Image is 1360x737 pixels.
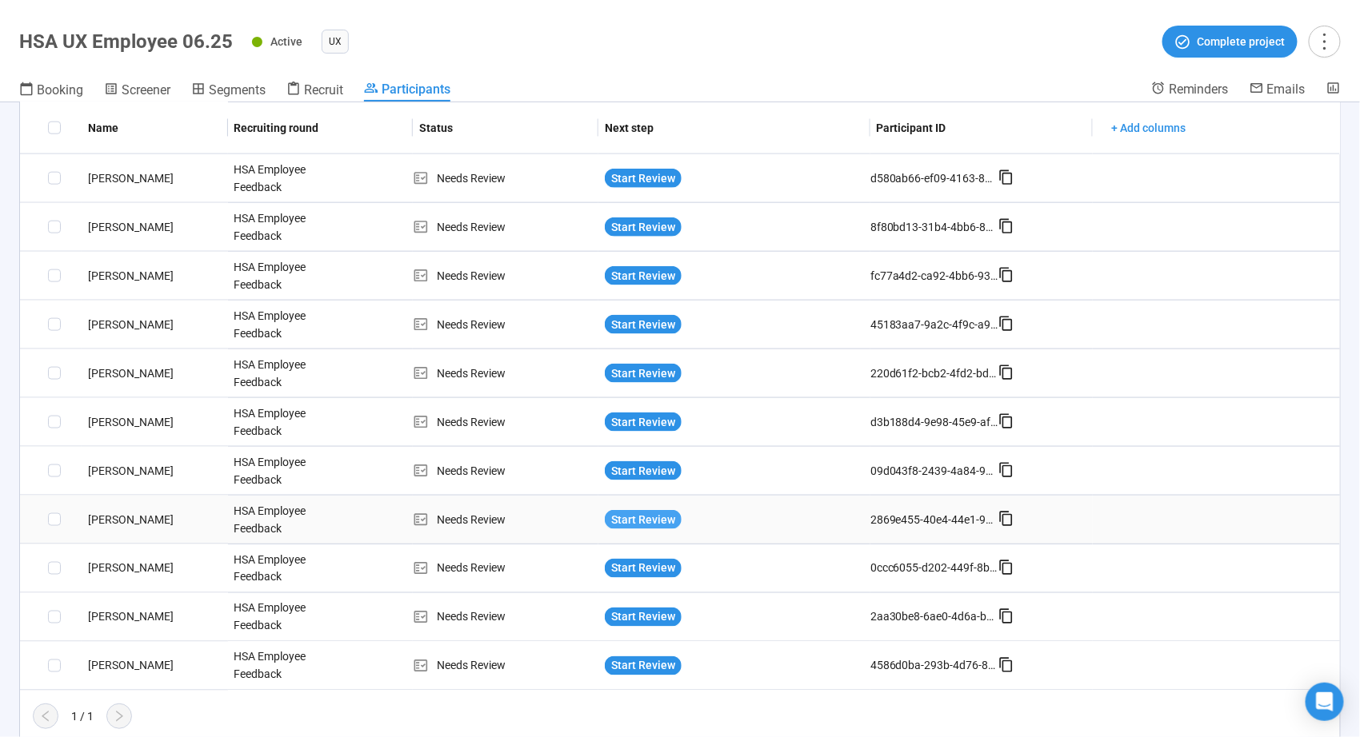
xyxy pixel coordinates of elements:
a: Segments [191,81,266,102]
span: Reminders [1169,82,1229,97]
div: d580ab66-ef09-4163-8dde-7dea4d551755 [870,169,998,187]
div: HSA Employee Feedback [228,154,348,202]
span: Segments [209,82,266,98]
div: HSA Employee Feedback [228,252,348,300]
th: Participant ID [870,102,1093,154]
button: Complete project [1162,26,1298,58]
a: Booking [19,81,83,102]
div: Needs Review [413,169,598,187]
div: d3b188d4-9e98-45e9-af8f-58e33ee522fa [870,413,998,431]
div: HSA Employee Feedback [228,203,348,251]
span: Start Review [611,657,675,675]
div: 45183aa7-9a2c-4f9c-a9b9-554d08627d86 [870,316,998,333]
div: [PERSON_NAME] [82,365,227,382]
div: [PERSON_NAME] [82,169,227,187]
th: Name [82,102,227,154]
div: Needs Review [413,413,598,431]
a: Emails [1250,81,1306,100]
div: [PERSON_NAME] [82,608,227,626]
div: Needs Review [413,511,598,528]
div: Needs Review [413,608,598,626]
th: Status [413,102,598,154]
button: Start Review [605,412,682,432]
div: 2aa30be8-6ae0-4d6a-be43-45e2959c16e5 [870,608,998,626]
div: [PERSON_NAME] [82,560,227,577]
span: Start Review [611,462,675,480]
span: Start Review [611,218,675,236]
div: HSA Employee Feedback [228,398,348,446]
span: Start Review [611,413,675,431]
button: Start Review [605,461,682,480]
button: Start Review [605,656,682,675]
span: Start Review [611,316,675,333]
div: [PERSON_NAME] [82,316,227,333]
button: Start Review [605,169,682,188]
div: 0ccc6055-d202-449f-8bb5-29fdfa1cfe33 [870,560,998,577]
button: Start Review [605,510,682,529]
div: [PERSON_NAME] [82,462,227,480]
a: Screener [104,81,170,102]
div: HSA Employee Feedback [228,496,348,544]
button: Start Review [605,608,682,627]
div: HSA Employee Feedback [228,349,348,397]
div: [PERSON_NAME] [82,511,227,528]
h1: HSA UX Employee 06.25 [19,30,233,53]
span: left [39,710,52,723]
div: Needs Review [413,365,598,382]
span: Screener [122,82,170,98]
div: 1 / 1 [71,707,94,725]
button: Start Review [605,315,682,334]
span: Start Review [611,169,675,187]
div: 220d61f2-bcb2-4fd2-bd12-f93908a4368f [870,365,998,382]
div: Needs Review [413,316,598,333]
span: Start Review [611,511,675,528]
div: [PERSON_NAME] [82,267,227,285]
span: more [1314,30,1335,52]
button: right [106,703,132,729]
span: Active [270,35,302,48]
div: [PERSON_NAME] [82,413,227,431]
button: more [1309,26,1341,58]
div: Needs Review [413,462,598,480]
a: Reminders [1151,81,1229,100]
span: Emails [1267,82,1306,97]
span: UX [329,34,342,50]
div: HSA Employee Feedback [228,593,348,641]
span: Participants [382,82,450,97]
div: 09d043f8-2439-4a84-97be-2a55e4da4a14 [870,462,998,480]
a: Recruit [286,81,343,102]
span: Start Review [611,608,675,626]
button: Start Review [605,217,682,237]
div: Open Intercom Messenger [1306,683,1344,721]
a: Participants [364,81,450,102]
span: right [113,710,126,723]
div: HSA Employee Feedback [228,642,348,690]
div: Needs Review [413,560,598,577]
div: HSA Employee Feedback [228,447,348,495]
span: Complete project [1198,33,1286,50]
span: Start Review [611,267,675,285]
span: + Add columns [1112,119,1186,137]
span: Recruit [304,82,343,98]
button: Start Review [605,559,682,578]
div: 2869e455-40e4-44e1-97a3-4f8a0520c69a [870,511,998,528]
button: left [33,703,58,729]
th: Next step [598,102,870,154]
span: Booking [37,82,83,98]
div: [PERSON_NAME] [82,218,227,236]
button: Start Review [605,266,682,285]
th: Recruiting round [228,102,414,154]
div: 4586d0ba-293b-4d76-8d27-d2ea90a90f39 [870,657,998,675]
div: Needs Review [413,267,598,285]
div: Needs Review [413,657,598,675]
div: [PERSON_NAME] [82,657,227,675]
button: Start Review [605,364,682,383]
div: HSA Employee Feedback [228,544,348,592]
button: + Add columns [1099,115,1199,141]
span: Start Review [611,365,675,382]
div: 8f80bd13-31b4-4bb6-8ba8-d34ff76757db [870,218,998,236]
div: fc77a4d2-ca92-4bb6-9363-bc20587e2695 [870,267,998,285]
div: HSA Employee Feedback [228,301,348,349]
div: Needs Review [413,218,598,236]
span: Start Review [611,560,675,577]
